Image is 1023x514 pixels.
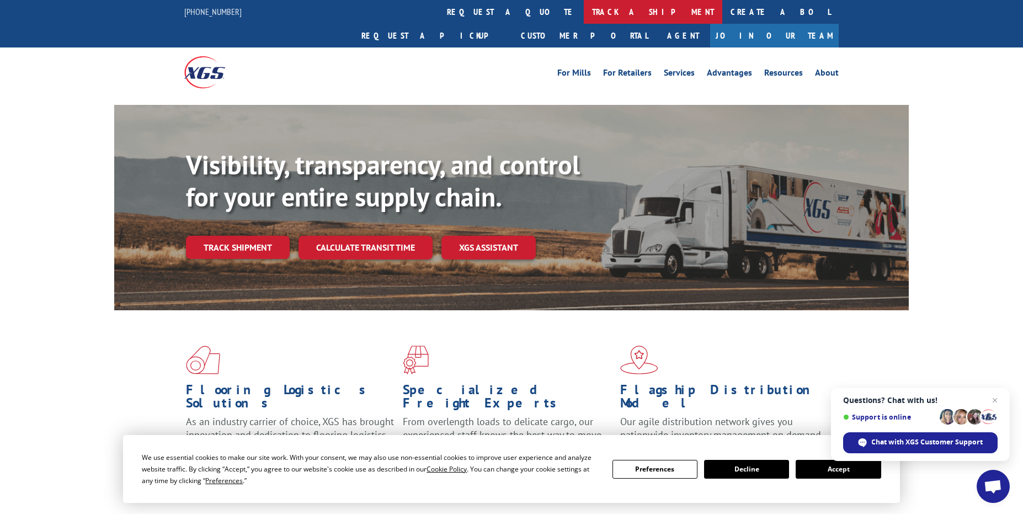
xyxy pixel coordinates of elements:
span: Support is online [843,413,936,421]
a: Customer Portal [513,24,656,47]
img: xgs-icon-flagship-distribution-model-red [620,346,658,374]
span: Preferences [205,476,243,485]
a: For Retailers [603,68,652,81]
h1: Flagship Distribution Model [620,383,829,415]
div: Open chat [977,470,1010,503]
a: Join Our Team [710,24,839,47]
a: Calculate transit time [299,236,433,259]
span: As an industry carrier of choice, XGS has brought innovation and dedication to flooring logistics... [186,415,394,454]
span: Questions? Chat with us! [843,396,998,405]
a: Track shipment [186,236,290,259]
b: Visibility, transparency, and control for your entire supply chain. [186,147,580,214]
a: [PHONE_NUMBER] [184,6,242,17]
a: For Mills [557,68,591,81]
img: xgs-icon-total-supply-chain-intelligence-red [186,346,220,374]
a: Advantages [707,68,752,81]
a: XGS ASSISTANT [441,236,536,259]
h1: Specialized Freight Experts [403,383,611,415]
h1: Flooring Logistics Solutions [186,383,395,415]
a: Resources [764,68,803,81]
a: Request a pickup [353,24,513,47]
p: From overlength loads to delicate cargo, our experienced staff knows the best way to move your fr... [403,415,611,464]
a: Agent [656,24,710,47]
div: Cookie Consent Prompt [123,435,900,503]
img: xgs-icon-focused-on-flooring-red [403,346,429,374]
a: Services [664,68,695,81]
span: Chat with XGS Customer Support [872,437,983,447]
span: Cookie Policy [427,464,467,474]
div: We use essential cookies to make our site work. With your consent, we may also use non-essential ... [142,452,599,486]
span: Close chat [988,394,1001,407]
button: Preferences [612,460,697,479]
div: Chat with XGS Customer Support [843,432,998,453]
span: Our agile distribution network gives you nationwide inventory management on demand. [620,415,823,441]
button: Accept [796,460,881,479]
a: About [815,68,839,81]
button: Decline [704,460,789,479]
